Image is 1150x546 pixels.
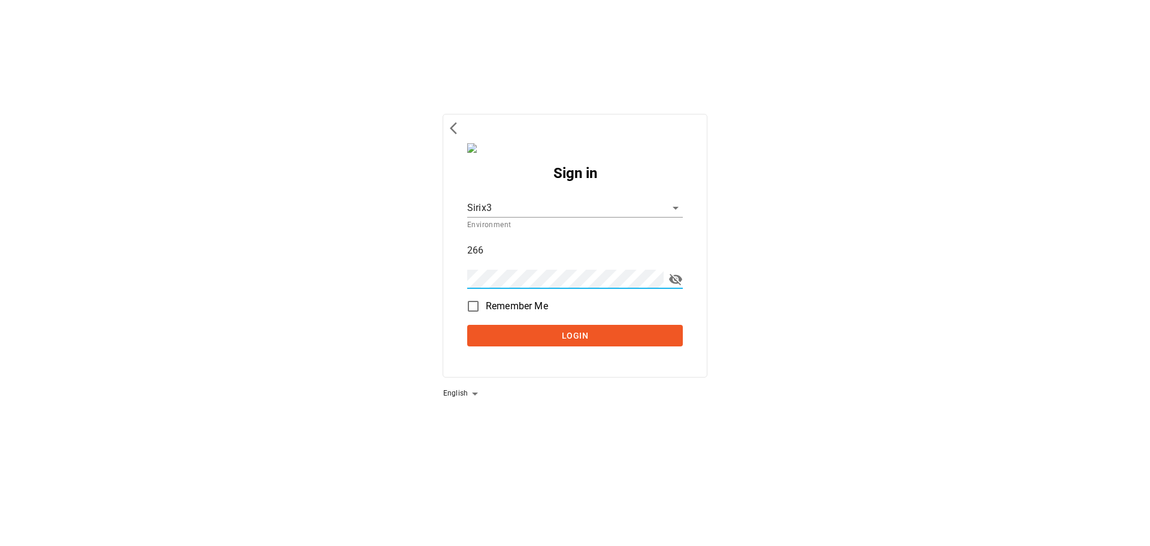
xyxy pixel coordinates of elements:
[467,165,683,182] h2: Sign in
[467,198,683,218] div: Sirix3
[486,299,548,313] span: Remember Me
[668,265,683,294] button: toggle password visibility
[472,328,678,343] span: Login
[446,117,468,139] button: back to previous environments
[443,384,482,403] div: English
[467,325,683,347] button: Login
[467,241,683,260] input: User ID
[467,219,683,231] p: Environment
[467,143,683,153] img: Logo.png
